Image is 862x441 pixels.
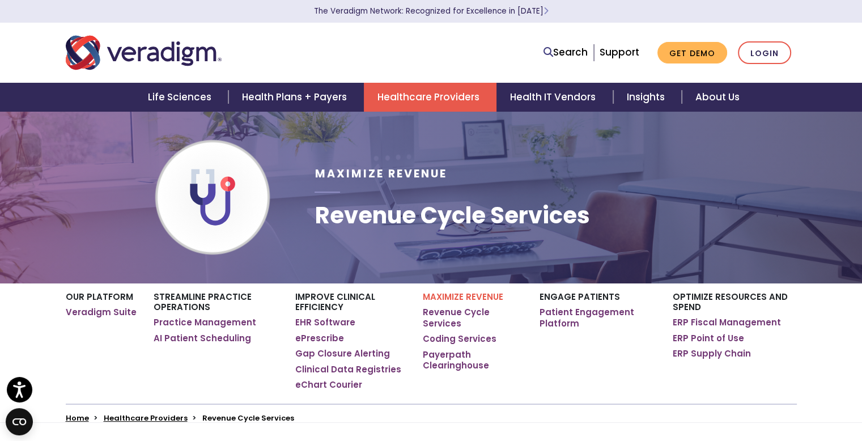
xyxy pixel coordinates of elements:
a: About Us [682,83,753,112]
a: Practice Management [154,317,256,328]
iframe: Drift Chat Widget [645,360,848,427]
a: Coding Services [423,333,496,345]
img: Veradigm logo [66,34,222,71]
a: ePrescribe [295,333,344,344]
a: Veradigm Suite [66,307,137,318]
a: eChart Courier [295,379,362,391]
span: Learn More [543,6,549,16]
a: ERP Fiscal Management [673,317,781,328]
a: Health IT Vendors [496,83,613,112]
a: Get Demo [657,42,727,64]
a: Health Plans + Payers [228,83,364,112]
a: EHR Software [295,317,355,328]
a: Healthcare Providers [364,83,496,112]
a: Patient Engagement Platform [540,307,656,329]
a: Healthcare Providers [104,413,188,423]
a: Payerpath Clearinghouse [423,349,522,371]
a: Revenue Cycle Services [423,307,522,329]
a: Search [543,45,588,60]
a: Login [738,41,791,65]
a: Life Sciences [134,83,228,112]
a: Support [600,45,639,59]
h1: Revenue Cycle Services [315,202,589,229]
a: ERP Point of Use [673,333,744,344]
a: AI Patient Scheduling [154,333,251,344]
a: The Veradigm Network: Recognized for Excellence in [DATE]Learn More [314,6,549,16]
a: Home [66,413,89,423]
button: Open CMP widget [6,408,33,435]
a: ERP Supply Chain [673,348,751,359]
a: Insights [613,83,682,112]
span: Maximize Revenue [315,166,447,181]
a: Clinical Data Registries [295,364,401,375]
a: Gap Closure Alerting [295,348,390,359]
